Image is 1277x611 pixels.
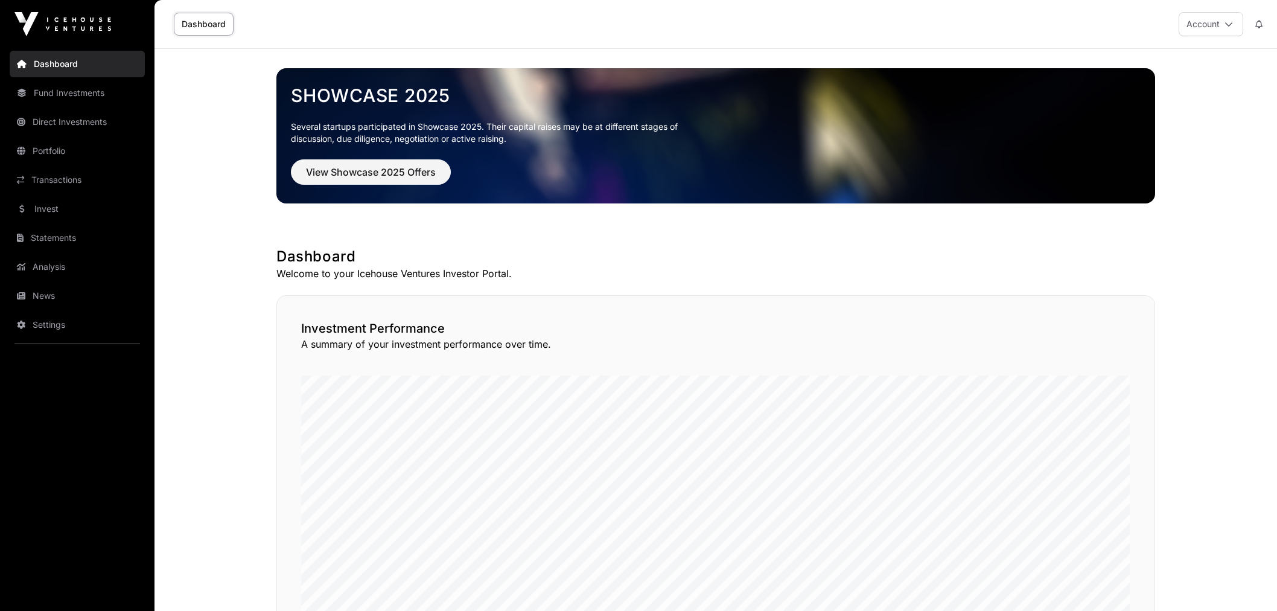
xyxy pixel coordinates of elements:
[1179,12,1243,36] button: Account
[276,266,1155,281] p: Welcome to your Icehouse Ventures Investor Portal.
[291,121,696,145] p: Several startups participated in Showcase 2025. Their capital raises may be at different stages o...
[291,159,451,185] button: View Showcase 2025 Offers
[301,320,1130,337] h2: Investment Performance
[306,165,436,179] span: View Showcase 2025 Offers
[10,138,145,164] a: Portfolio
[291,171,451,184] a: View Showcase 2025 Offers
[276,68,1155,203] img: Showcase 2025
[291,85,1141,106] a: Showcase 2025
[301,337,1130,351] p: A summary of your investment performance over time.
[10,80,145,106] a: Fund Investments
[10,254,145,280] a: Analysis
[10,283,145,309] a: News
[10,109,145,135] a: Direct Investments
[10,225,145,251] a: Statements
[10,196,145,222] a: Invest
[10,167,145,193] a: Transactions
[174,13,234,36] a: Dashboard
[276,247,1155,266] h1: Dashboard
[10,312,145,338] a: Settings
[14,12,111,36] img: Icehouse Ventures Logo
[10,51,145,77] a: Dashboard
